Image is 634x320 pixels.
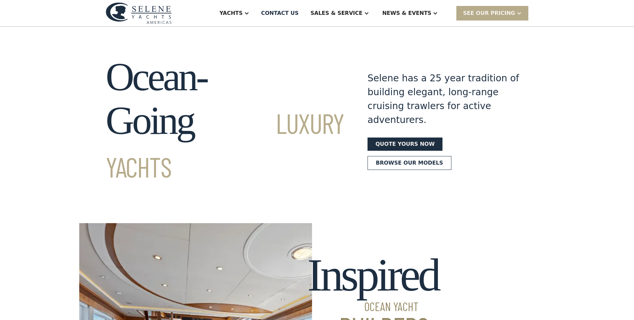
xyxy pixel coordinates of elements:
[220,9,243,17] div: Yachts
[261,9,299,17] div: Contact US
[106,2,172,24] img: logo
[106,106,344,183] span: Luxury Yachts
[382,9,432,17] div: News & EVENTS
[368,71,519,127] div: Selene has a 25 year tradition of building elegant, long-range cruising trawlers for active adven...
[307,300,439,312] span: Ocean Yacht
[463,9,515,17] div: SEE Our Pricing
[456,6,528,20] div: SEE Our Pricing
[368,156,451,170] a: Browse our models
[310,9,362,17] div: Sales & Service
[106,55,344,186] h1: Ocean-Going
[368,138,442,151] a: Quote yours now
